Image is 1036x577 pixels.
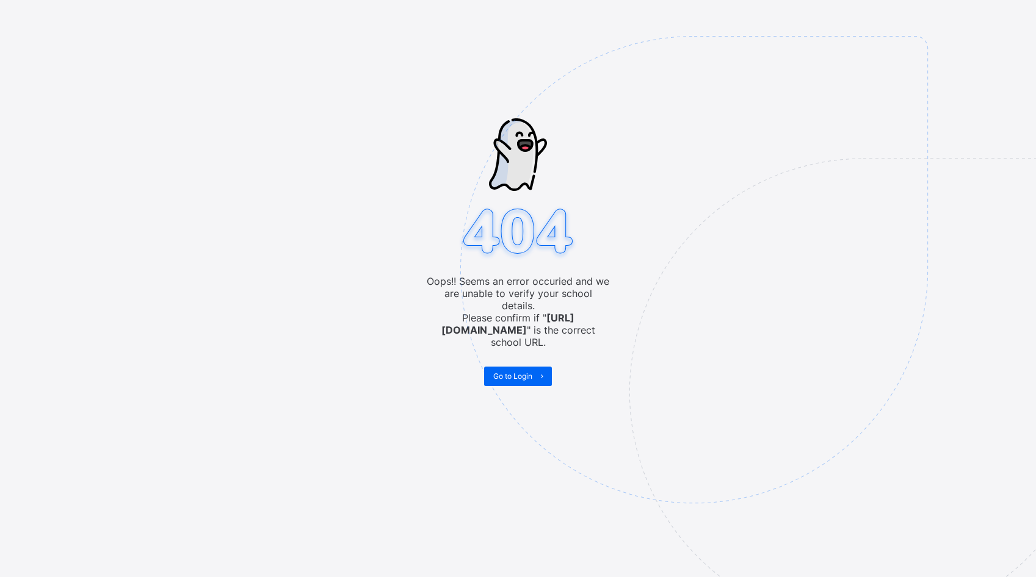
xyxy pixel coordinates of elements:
img: 404.8bbb34c871c4712298a25e20c4dc75c7.svg [458,205,579,260]
span: Please confirm if " " is the correct school URL. [427,312,610,348]
span: Oops!! Seems an error occuried and we are unable to verify your school details. [427,275,610,312]
b: [URL][DOMAIN_NAME] [441,312,574,336]
span: Go to Login [493,371,532,381]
